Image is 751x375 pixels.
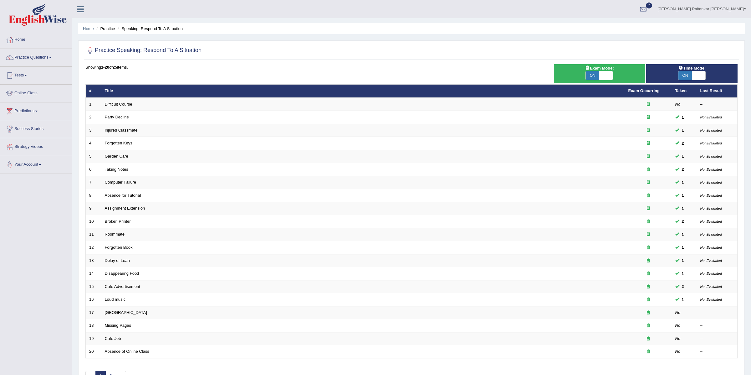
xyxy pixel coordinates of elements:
div: Exam occurring question [628,128,668,133]
th: Last Result [697,85,738,98]
div: – [700,310,734,316]
div: Exam occurring question [628,193,668,199]
span: OFF [613,71,626,80]
span: You can still take this question [679,166,687,173]
td: 10 [86,215,101,228]
td: 6 [86,163,101,176]
td: 11 [86,228,101,241]
a: Success Stories [0,120,72,136]
a: Cafe Job [105,336,121,341]
span: ON [678,71,692,80]
div: Exam occurring question [628,310,668,316]
a: Predictions [0,102,72,118]
a: Party Decline [105,115,129,119]
span: You can still take this question [679,205,687,212]
a: Broken Printer [105,219,131,224]
span: You can still take this question [679,270,687,277]
a: [GEOGRAPHIC_DATA] [105,310,147,315]
td: 19 [86,332,101,345]
span: You can still take this question [679,257,687,264]
span: Exam Mode: [582,65,616,71]
td: 12 [86,241,101,254]
td: 13 [86,254,101,267]
td: 3 [86,124,101,137]
h2: Practice Speaking: Respond To A Situation [85,46,202,55]
span: You can still take this question [679,231,687,238]
small: Not Evaluated [700,115,722,119]
div: – [700,102,734,107]
td: 17 [86,306,101,319]
a: Garden Care [105,154,128,159]
td: 14 [86,267,101,280]
small: Not Evaluated [700,246,722,249]
a: Online Class [0,85,72,100]
a: Injured Classmate [105,128,138,133]
div: Exam occurring question [628,245,668,251]
th: Taken [672,85,697,98]
em: No [675,102,681,107]
span: Time Mode: [676,65,708,71]
a: Absence for Tutorial [105,193,141,198]
a: Tests [0,67,72,82]
span: You can still take this question [679,296,687,303]
div: Exam occurring question [628,154,668,159]
div: Exam occurring question [628,102,668,107]
a: Absence of Online Class [105,349,149,354]
td: 20 [86,345,101,358]
td: 7 [86,176,101,189]
small: Not Evaluated [700,168,722,171]
a: Home [83,26,94,31]
a: Forgotten Keys [105,141,132,145]
a: Computer Failure [105,180,136,185]
div: – [700,336,734,342]
span: You can still take this question [679,153,687,159]
div: Exam occurring question [628,140,668,146]
small: Not Evaluated [700,194,722,197]
span: You can still take this question [679,179,687,186]
td: 18 [86,319,101,332]
td: 2 [86,111,101,124]
a: Taking Notes [105,167,128,172]
div: Exam occurring question [628,180,668,185]
small: Not Evaluated [700,272,722,275]
small: Not Evaluated [700,141,722,145]
a: Disappearing Food [105,271,139,276]
td: 1 [86,98,101,111]
span: OFF [705,71,719,80]
small: Not Evaluated [700,206,722,210]
small: Not Evaluated [700,259,722,263]
em: No [675,310,681,315]
td: 4 [86,137,101,150]
a: Exam Occurring [628,88,660,93]
a: Home [0,31,72,47]
div: Exam occurring question [628,336,668,342]
div: Exam occurring question [628,284,668,290]
li: Speaking: Respond To A Situation [116,26,183,32]
span: You can still take this question [679,114,687,121]
a: Loud music [105,297,125,302]
a: Roommate [105,232,125,237]
b: 25 [113,65,117,70]
div: Exam occurring question [628,167,668,173]
td: 8 [86,189,101,202]
div: Exam occurring question [628,219,668,225]
span: You can still take this question [679,192,687,199]
b: 1-20 [101,65,109,70]
div: Show exams occurring in exams [554,64,645,83]
a: Assignment Extension [105,206,145,211]
small: Not Evaluated [700,220,722,223]
small: Not Evaluated [700,128,722,132]
span: 7 [646,3,652,8]
div: Exam occurring question [628,114,668,120]
div: Exam occurring question [628,258,668,264]
a: Difficult Course [105,102,132,107]
th: # [86,85,101,98]
div: Showing of items. [85,64,738,70]
a: Missing Pages [105,323,131,328]
span: You can still take this question [679,244,687,251]
small: Not Evaluated [700,180,722,184]
div: Exam occurring question [628,297,668,303]
span: You can still take this question [679,218,687,225]
td: 15 [86,280,101,293]
div: Exam occurring question [628,232,668,237]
